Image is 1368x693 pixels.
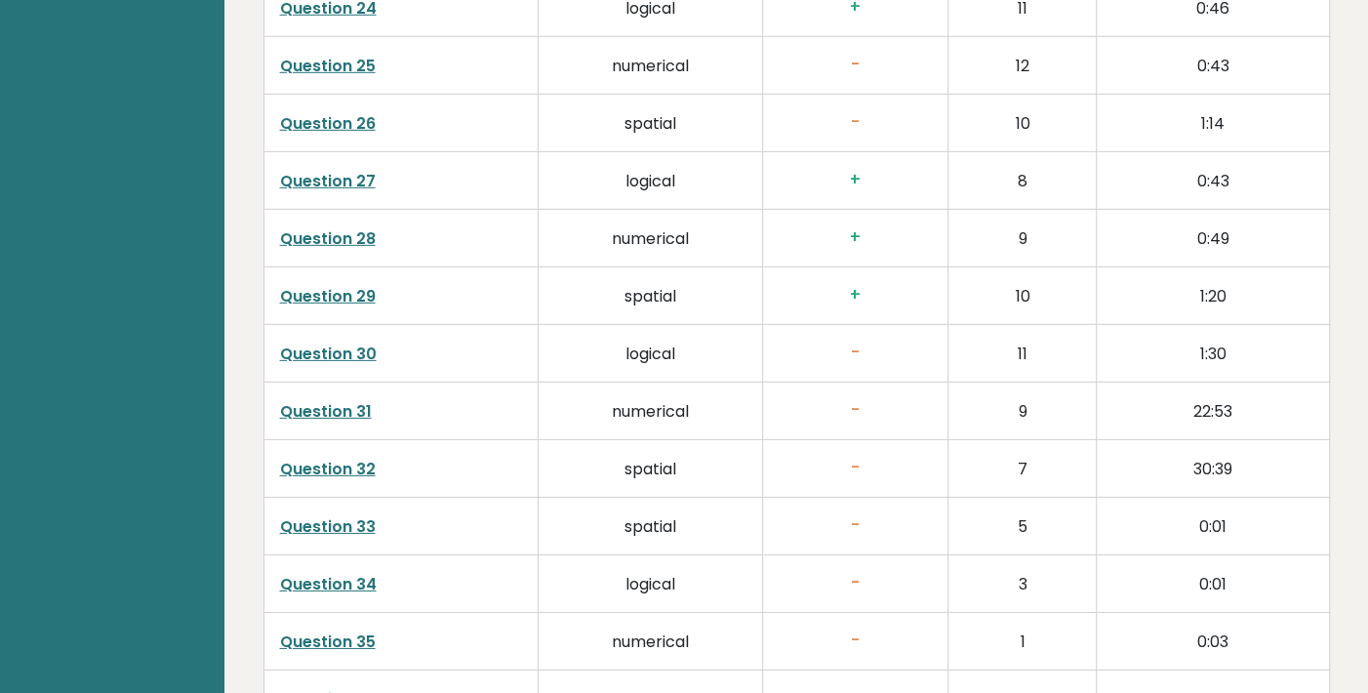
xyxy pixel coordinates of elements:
td: 10 [948,266,1097,324]
td: 3 [948,554,1097,612]
td: 5 [948,497,1097,554]
td: 7 [948,439,1097,497]
h3: + [779,285,933,306]
td: 9 [948,209,1097,266]
a: Question 25 [280,55,376,77]
td: 11 [948,324,1097,382]
a: Question 28 [280,227,376,250]
a: Question 34 [280,573,377,595]
h3: - [779,55,933,75]
td: logical [538,554,762,612]
a: Question 30 [280,343,377,365]
td: 0:01 [1097,554,1329,612]
h3: + [779,227,933,248]
td: 22:53 [1097,382,1329,439]
td: numerical [538,612,762,670]
td: spatial [538,266,762,324]
td: logical [538,151,762,209]
td: 1:30 [1097,324,1329,382]
td: 30:39 [1097,439,1329,497]
h3: - [779,458,933,478]
td: 8 [948,151,1097,209]
h3: - [779,631,933,651]
a: Question 32 [280,458,376,480]
td: numerical [538,209,762,266]
td: 12 [948,36,1097,94]
td: 0:43 [1097,151,1329,209]
td: numerical [538,382,762,439]
h3: - [779,343,933,363]
h3: + [779,170,933,190]
td: spatial [538,497,762,554]
td: numerical [538,36,762,94]
td: 9 [948,382,1097,439]
td: 0:03 [1097,612,1329,670]
td: spatial [538,439,762,497]
h3: - [779,112,933,133]
td: 0:49 [1097,209,1329,266]
td: 0:43 [1097,36,1329,94]
a: Question 29 [280,285,376,307]
td: 1:20 [1097,266,1329,324]
td: spatial [538,94,762,151]
a: Question 33 [280,515,376,538]
a: Question 26 [280,112,376,135]
td: 0:01 [1097,497,1329,554]
td: 1 [948,612,1097,670]
a: Question 31 [280,400,372,423]
td: logical [538,324,762,382]
h3: - [779,515,933,536]
h3: - [779,573,933,593]
td: 1:14 [1097,94,1329,151]
td: 10 [948,94,1097,151]
h3: - [779,400,933,421]
a: Question 27 [280,170,376,192]
a: Question 35 [280,631,376,653]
